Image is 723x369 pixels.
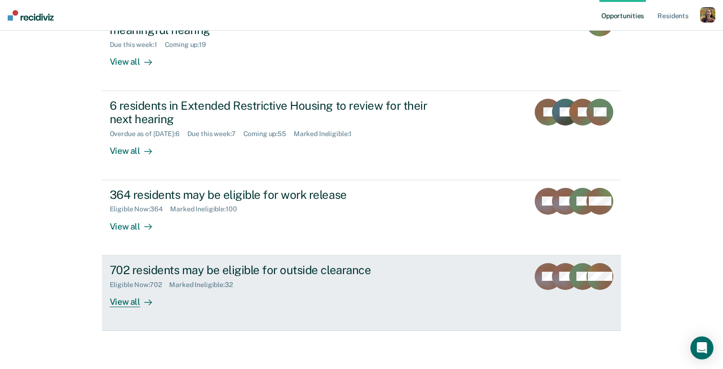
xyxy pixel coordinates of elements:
a: 6 residents in Extended Restrictive Housing to review for their next hearingOverdue as of [DATE]:... [102,91,621,180]
a: 1 resident on Temporary Assignment to review for their initial meaningful hearingDue this week:1C... [102,2,621,91]
div: View all [110,288,163,307]
div: View all [110,138,163,157]
div: Open Intercom Messenger [690,336,713,359]
div: Eligible Now : 364 [110,205,171,213]
div: Marked Ineligible : 32 [169,281,240,289]
div: 364 residents may be eligible for work release [110,188,446,202]
div: Marked Ineligible : 1 [294,130,359,138]
div: Marked Ineligible : 100 [170,205,244,213]
div: Eligible Now : 702 [110,281,170,289]
a: 702 residents may be eligible for outside clearanceEligible Now:702Marked Ineligible:32View all [102,255,621,331]
img: Recidiviz [8,10,54,21]
a: 364 residents may be eligible for work releaseEligible Now:364Marked Ineligible:100View all [102,180,621,255]
div: Overdue as of [DATE] : 6 [110,130,187,138]
div: View all [110,49,163,68]
div: View all [110,213,163,232]
div: Coming up : 55 [243,130,294,138]
div: Due this week : 1 [110,41,165,49]
div: 702 residents may be eligible for outside clearance [110,263,446,277]
div: Coming up : 19 [165,41,214,49]
div: Due this week : 7 [187,130,243,138]
div: 6 residents in Extended Restrictive Housing to review for their next hearing [110,99,446,127]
